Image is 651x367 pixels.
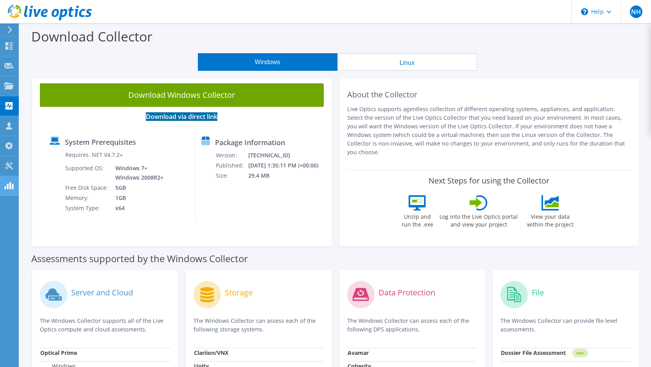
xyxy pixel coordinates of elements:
button: Windows [198,53,337,71]
strong: Avamar [348,349,369,356]
td: Supported OS: [65,163,109,183]
td: 1GB [109,193,165,203]
label: Next Steps for using the Collector [429,176,549,185]
span: NH [630,5,642,18]
td: Published: [215,160,248,171]
h2: About the Collector [347,90,631,99]
strong: Clariion/VNX [194,349,228,356]
td: System Type: [65,203,109,213]
label: Unzip and run the .exe [399,210,435,228]
label: File [532,289,544,297]
label: Download Collector [31,27,152,45]
td: Windows 7+ Windows 2008R2+ [109,163,165,183]
label: System Prerequisites [65,138,136,146]
label: Assessments supported by the Windows Collector [31,255,248,263]
a: Download via direct link [146,112,217,121]
p: Live Optics supports agentless collection of different operating systems, appliances, and applica... [347,105,631,157]
a: Download Windows Collector [40,83,324,107]
td: 29.4 MB [248,171,328,181]
td: [TECHNICAL_ID] [248,150,328,160]
label: Server and Cloud [71,289,133,297]
p: The Windows Collector can assess each of the following storage systems. [194,317,324,334]
label: Requires .NET V4.7.2+ [65,151,123,159]
label: Package Information [215,139,285,146]
label: Log into the Live Optics portal and view your project [439,210,518,228]
label: View your data within the project [522,210,578,228]
tspan: NEW! [576,351,584,355]
td: 5GB [109,183,165,193]
label: Storage [225,289,253,297]
td: Memory: [65,193,109,203]
td: Free Disk Space: [65,183,109,193]
td: Size: [215,171,248,181]
strong: Dossier File Assessment [501,349,566,356]
button: Linux [337,53,477,71]
td: x64 [109,203,165,213]
svg: \n [581,8,588,15]
p: The Windows Collector can provide file level assessments. [500,317,631,334]
p: The Windows Collector can assess each of the following DPS applications. [347,317,477,334]
td: Version: [215,150,248,160]
p: The Windows Collector supports all of the Live Optics compute and cloud assessments. [40,317,170,334]
label: Data Protection [378,289,435,297]
strong: Optical Prime [40,349,77,356]
td: [DATE] 1:35:11 PM (+00:00) [248,160,328,171]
